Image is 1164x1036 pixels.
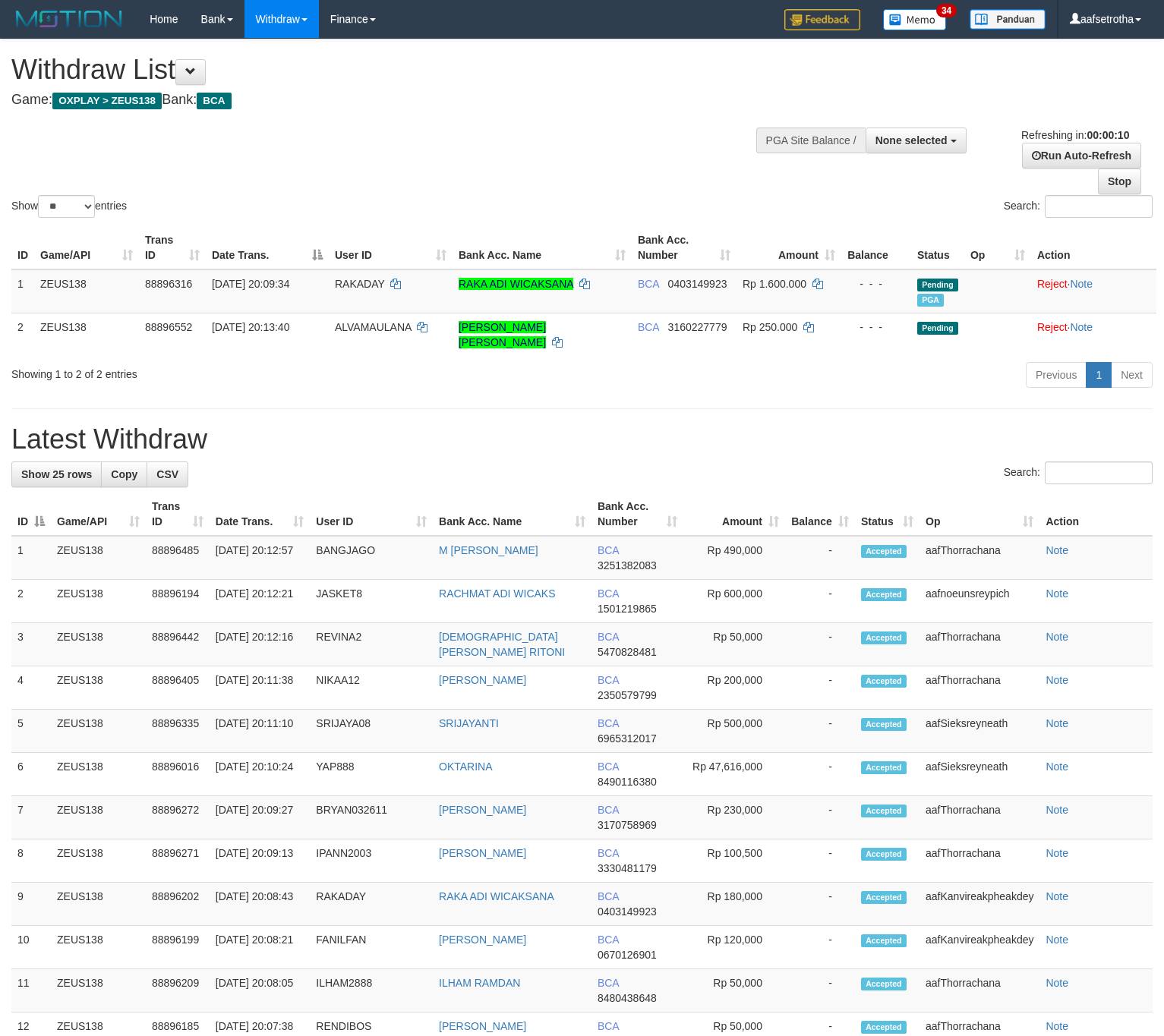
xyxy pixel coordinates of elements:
[101,461,147,487] a: Copy
[310,796,433,839] td: BRYAN032611
[439,631,565,658] a: [DEMOGRAPHIC_DATA][PERSON_NAME] RITONI
[591,493,683,536] th: Bank Acc. Number: activate to sort column ascending
[51,926,146,969] td: ZEUS138
[683,623,785,666] td: Rp 50,000
[1046,631,1068,643] a: Note
[11,710,51,753] td: 5
[210,796,311,839] td: [DATE] 20:09:27
[598,862,657,874] span: Copy 3330481179 to clipboard
[11,313,34,356] td: 2
[598,674,619,686] span: BCA
[1031,226,1156,269] th: Action
[310,883,433,926] td: RAKADAY
[1046,847,1068,859] a: Note
[51,623,146,666] td: ZEUS138
[598,992,657,1004] span: Copy 8480438648 to clipboard
[329,226,453,269] th: User ID: activate to sort column ascending
[861,588,907,601] span: Accepted
[11,461,102,487] a: Show 25 rows
[310,493,433,536] th: User ID: activate to sort column ascending
[861,848,907,861] span: Accepted
[683,753,785,796] td: Rp 47,616,000
[11,623,51,666] td: 3
[51,753,146,796] td: ZEUS138
[784,9,860,30] img: Feedback.jpg
[21,468,92,480] span: Show 25 rows
[139,226,206,269] th: Trans ID: activate to sort column ascending
[841,226,911,269] th: Balance
[756,128,866,153] div: PGA Site Balance /
[310,666,433,710] td: NIKAA12
[598,760,619,773] span: BCA
[632,226,737,269] th: Bank Acc. Number: activate to sort column ascending
[1098,168,1141,194] a: Stop
[11,8,127,30] img: MOTION_logo.png
[212,278,289,290] span: [DATE] 20:09:34
[11,580,51,623] td: 2
[197,93,231,109] span: BCA
[310,580,433,623] td: JASKET8
[683,666,785,710] td: Rp 200,000
[11,226,34,269] th: ID
[861,631,907,644] span: Accepted
[1046,544,1068,556] a: Note
[38,195,95,218] select: Showentries
[146,536,210,580] td: 88896485
[668,321,727,333] span: Copy 3160227779 to clipboard
[146,969,210,1012] td: 88896209
[920,623,1039,666] td: aafThorrachana
[920,839,1039,883] td: aafThorrachana
[439,717,499,729] a: SRIJAYANTI
[11,195,127,218] label: Show entries
[683,969,785,1012] td: Rp 50,000
[11,666,51,710] td: 4
[11,493,51,536] th: ID: activate to sort column descending
[439,1020,526,1032] a: [PERSON_NAME]
[861,934,907,947] span: Accepted
[439,934,526,946] a: [PERSON_NAME]
[743,321,797,333] span: Rp 250.000
[683,493,785,536] th: Amount: activate to sort column ascending
[917,322,958,335] span: Pending
[920,883,1039,926] td: aafKanvireakpheakdey
[920,753,1039,796] td: aafSieksreyneath
[936,4,957,17] span: 34
[598,732,657,745] span: Copy 6965312017 to clipboard
[51,883,146,926] td: ZEUS138
[920,969,1039,1012] td: aafThorrachana
[683,580,785,623] td: Rp 600,000
[1022,143,1141,168] a: Run Auto-Refresh
[439,847,526,859] a: [PERSON_NAME]
[598,949,657,961] span: Copy 0670126901 to clipboard
[785,796,855,839] td: -
[210,839,311,883] td: [DATE] 20:09:13
[210,493,311,536] th: Date Trans.: activate to sort column ascending
[668,278,727,290] span: Copy 0403149923 to clipboard
[146,753,210,796] td: 88896016
[145,321,192,333] span: 88896552
[459,278,573,290] a: RAKA ADI WICAKSANA
[785,536,855,580] td: -
[861,1021,907,1034] span: Accepted
[310,536,433,580] td: BANGJAGO
[1039,493,1153,536] th: Action
[598,603,657,615] span: Copy 1501219865 to clipboard
[11,969,51,1012] td: 11
[598,631,619,643] span: BCA
[210,666,311,710] td: [DATE] 20:11:38
[1046,934,1068,946] a: Note
[51,536,146,580] td: ZEUS138
[964,226,1031,269] th: Op: activate to sort column ascending
[459,321,546,348] a: [PERSON_NAME] [PERSON_NAME]
[146,839,210,883] td: 88896271
[785,926,855,969] td: -
[453,226,632,269] th: Bank Acc. Name: activate to sort column ascending
[310,839,433,883] td: IPANN2003
[34,226,139,269] th: Game/API: activate to sort column ascending
[920,580,1039,623] td: aafnoeunsreypich
[920,796,1039,839] td: aafThorrachana
[206,226,329,269] th: Date Trans.: activate to sort column descending
[439,890,554,902] a: RAKA ADI WICAKSANA
[11,753,51,796] td: 6
[785,666,855,710] td: -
